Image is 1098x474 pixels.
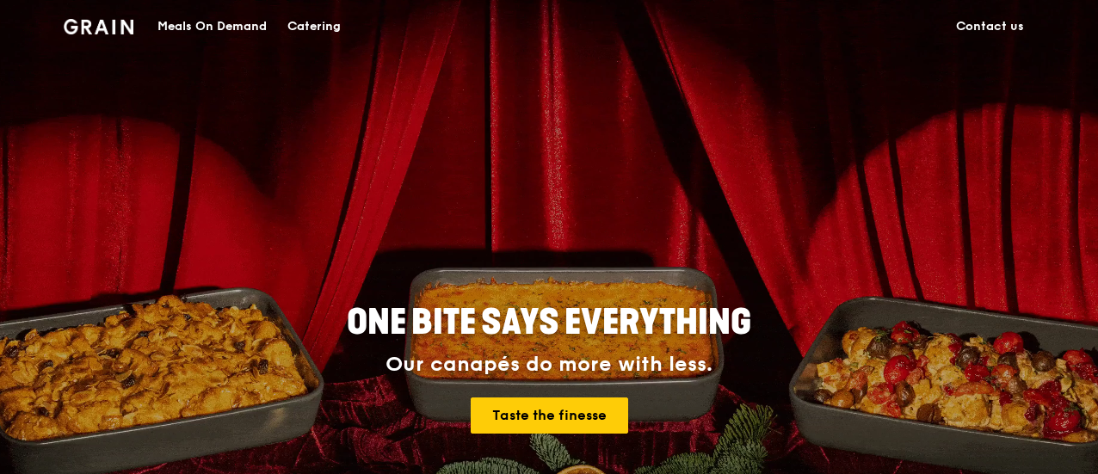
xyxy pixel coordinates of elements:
div: Catering [287,1,341,52]
div: Meals On Demand [157,1,267,52]
a: Taste the finesse [471,397,628,434]
a: Contact us [946,1,1034,52]
span: ONE BITE SAYS EVERYTHING [347,302,751,343]
a: Catering [277,1,351,52]
div: Our canapés do more with less. [239,353,859,377]
img: Grain [64,19,133,34]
